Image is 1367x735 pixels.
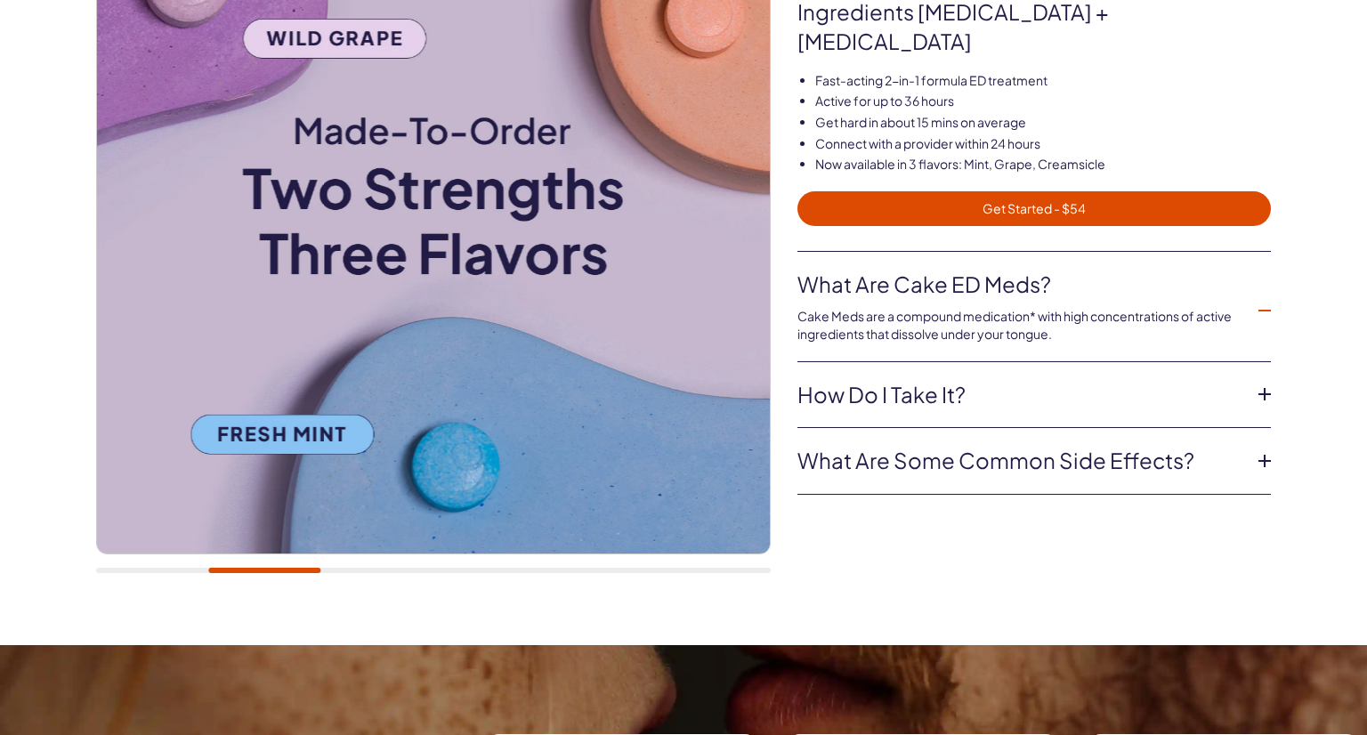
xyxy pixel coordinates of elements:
div: Cake Meds are a compound medication* with high concentrations of active ingredients that dissolve... [797,299,1242,343]
a: Get Started - $54 [797,191,1271,226]
li: Get hard in about 15 mins on average [815,114,1271,132]
li: Active for up to 36 hours [815,93,1271,110]
a: How do I take it? [797,380,1242,410]
li: Fast-acting 2-in-1 formula ED treatment [815,72,1271,90]
a: What are Cake ED Meds? [797,270,1242,300]
a: What are some common side effects? [797,446,1242,476]
span: Get Started - $54 [808,198,1260,219]
li: Now available in 3 flavors: Mint, Grape, Creamsicle [815,156,1271,174]
li: Connect with a provider within 24 hours [815,135,1271,153]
